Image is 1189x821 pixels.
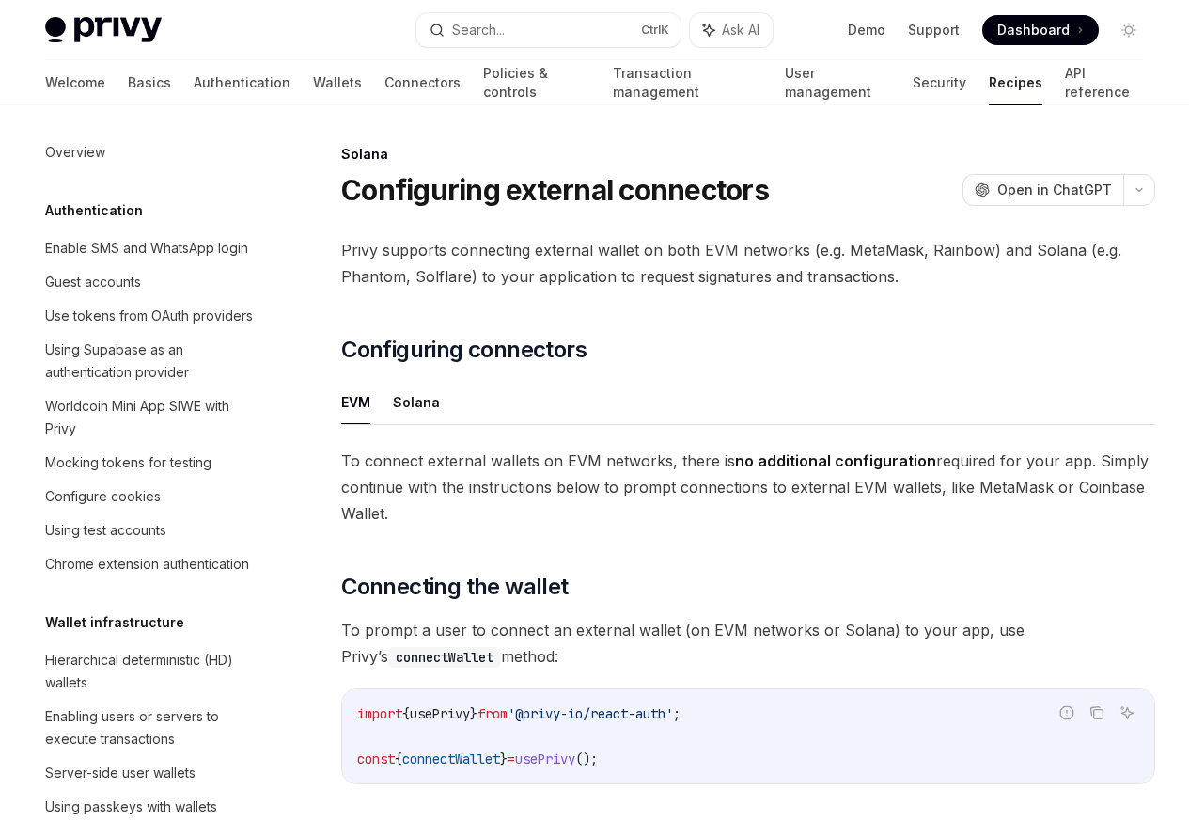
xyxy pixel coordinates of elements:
a: Transaction management [613,60,761,105]
a: Server-side user wallets [30,756,271,790]
span: import [357,705,402,722]
a: User management [785,60,891,105]
button: Solana [393,380,440,424]
div: Overview [45,141,105,164]
div: Hierarchical deterministic (HD) wallets [45,649,259,694]
button: Toggle dark mode [1114,15,1144,45]
h1: Configuring external connectors [341,173,769,207]
span: Dashboard [997,21,1070,39]
button: Open in ChatGPT [962,174,1123,206]
a: Chrome extension authentication [30,547,271,581]
a: Authentication [194,60,290,105]
div: Worldcoin Mini App SIWE with Privy [45,395,259,440]
a: Worldcoin Mini App SIWE with Privy [30,389,271,446]
span: To prompt a user to connect an external wallet (on EVM networks or Solana) to your app, use Privy... [341,617,1155,670]
span: const [357,750,395,767]
div: Enabling users or servers to execute transactions [45,705,259,750]
a: Connectors [384,60,461,105]
div: Using Supabase as an authentication provider [45,339,259,384]
img: light logo [45,17,162,43]
button: Search...CtrlK [416,13,681,47]
span: (); [575,750,598,767]
code: connectWallet [388,647,501,668]
strong: no additional configuration [735,451,936,470]
div: Search... [452,19,505,41]
span: To connect external wallets on EVM networks, there is required for your app. Simply continue with... [341,448,1155,527]
a: Welcome [45,60,105,105]
a: Recipes [989,60,1042,105]
a: Mocking tokens for testing [30,446,271,480]
span: usePrivy [410,705,470,722]
a: Enabling users or servers to execute transactions [30,700,271,756]
div: Using test accounts [45,519,166,542]
a: Demo [848,21,885,39]
h5: Wallet infrastructure [45,611,184,634]
span: { [402,705,410,722]
a: Guest accounts [30,265,271,299]
div: Guest accounts [45,271,141,293]
span: from [477,705,508,722]
span: Ask AI [722,21,759,39]
span: Open in ChatGPT [997,181,1112,199]
a: Enable SMS and WhatsApp login [30,231,271,265]
a: Overview [30,135,271,169]
a: Basics [128,60,171,105]
a: Use tokens from OAuth providers [30,299,271,333]
div: Solana [341,145,1155,164]
a: Configure cookies [30,480,271,513]
div: Configure cookies [45,485,161,508]
div: Using passkeys with wallets [45,796,217,818]
a: Using test accounts [30,513,271,547]
a: Wallets [313,60,362,105]
a: Support [908,21,960,39]
button: Ask AI [690,13,773,47]
a: Dashboard [982,15,1099,45]
div: Chrome extension authentication [45,553,249,576]
button: Report incorrect code [1055,701,1079,725]
a: Hierarchical deterministic (HD) wallets [30,643,271,700]
span: usePrivy [515,750,575,767]
a: API reference [1065,60,1144,105]
span: Connecting the wallet [341,572,568,602]
div: Server-side user wallets [45,762,196,784]
a: Using Supabase as an authentication provider [30,333,271,389]
div: Use tokens from OAuth providers [45,305,253,327]
span: } [470,705,477,722]
span: '@privy-io/react-auth' [508,705,673,722]
a: Security [913,60,966,105]
span: = [508,750,515,767]
button: Copy the contents from the code block [1085,701,1109,725]
h5: Authentication [45,199,143,222]
button: Ask AI [1115,701,1139,725]
button: EVM [341,380,370,424]
div: Mocking tokens for testing [45,451,211,474]
a: Policies & controls [483,60,590,105]
span: { [395,750,402,767]
span: Ctrl K [641,23,669,38]
span: } [500,750,508,767]
span: connectWallet [402,750,500,767]
span: ; [673,705,681,722]
span: Configuring connectors [341,335,587,365]
span: Privy supports connecting external wallet on both EVM networks (e.g. MetaMask, Rainbow) and Solan... [341,237,1155,290]
div: Enable SMS and WhatsApp login [45,237,248,260]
